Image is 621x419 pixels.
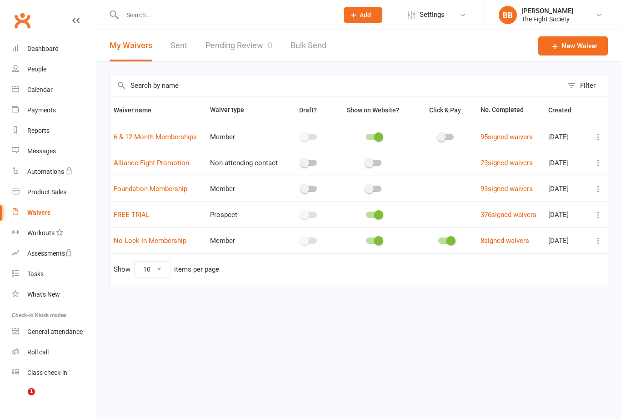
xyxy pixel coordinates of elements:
span: 0 [268,40,272,50]
td: [DATE] [544,176,588,202]
a: FREE TRIAL [114,211,150,219]
a: Pending Review0 [205,30,272,61]
span: Add [360,11,371,19]
div: Dashboard [27,45,59,52]
a: Dashboard [12,39,96,59]
div: Filter [580,80,596,91]
td: Prospect [206,202,286,227]
a: Roll call [12,342,96,363]
span: Show on Website? [347,106,399,114]
a: Alliance Fight Promotion [114,159,189,167]
a: Class kiosk mode [12,363,96,383]
button: Draft? [291,105,327,116]
button: Waiver name [114,105,161,116]
input: Search... [120,9,332,21]
div: BB [499,6,517,24]
a: Calendar [12,80,96,100]
div: Automations [27,168,64,175]
div: Show [114,261,219,278]
button: Created [548,105,581,116]
div: [PERSON_NAME] [521,7,573,15]
a: People [12,59,96,80]
div: Tasks [27,270,44,278]
button: Add [344,7,382,23]
div: General attendance [27,328,83,335]
a: 93signed waivers [481,185,533,193]
div: Class check-in [27,369,67,376]
a: What's New [12,284,96,305]
span: 1 [28,388,35,395]
div: Reports [27,127,50,134]
a: Tasks [12,264,96,284]
a: Reports [12,121,96,141]
div: Calendar [27,86,53,93]
a: General attendance kiosk mode [12,322,96,342]
td: [DATE] [544,202,588,227]
td: Member [206,176,286,202]
div: Assessments [27,250,72,257]
span: Click & Pay [429,106,461,114]
a: New Waiver [538,36,608,56]
td: [DATE] [544,124,588,150]
div: People [27,66,46,73]
button: Click & Pay [421,105,471,116]
span: Settings [420,5,445,25]
a: 376signed waivers [481,211,536,219]
a: Product Sales [12,182,96,202]
div: Product Sales [27,188,66,196]
th: Waiver type [206,96,286,124]
td: [DATE] [544,150,588,176]
a: Clubworx [11,9,34,32]
th: No. Completed [476,96,544,124]
a: 95signed waivers [481,133,533,141]
div: Payments [27,106,56,114]
a: Assessments [12,243,96,264]
span: Draft? [299,106,317,114]
div: Roll call [27,348,49,356]
td: Non-attending contact [206,150,286,176]
div: What's New [27,291,60,298]
div: The Fight Society [521,15,573,23]
a: Waivers [12,202,96,223]
a: 8signed waivers [481,237,529,245]
div: Workouts [27,229,55,237]
button: Filter [563,75,608,96]
div: Waivers [27,209,50,216]
button: My Waivers [110,30,152,61]
input: Search by name [110,75,563,96]
div: Messages [27,147,56,155]
a: Workouts [12,223,96,243]
a: Sent [170,30,187,61]
a: Foundation Membership [114,185,187,193]
iframe: Intercom live chat [9,388,31,410]
td: Member [206,227,286,253]
a: Messages [12,141,96,162]
a: No Lock in Membership [114,237,186,245]
a: Automations [12,162,96,182]
a: 6 & 12 Month Memberships [114,133,197,141]
td: Member [206,124,286,150]
div: items per page [174,266,219,273]
button: Show on Website? [339,105,409,116]
a: 23signed waivers [481,159,533,167]
span: Created [548,106,581,114]
a: Bulk Send [290,30,326,61]
td: [DATE] [544,227,588,253]
span: Waiver name [114,106,161,114]
a: Payments [12,100,96,121]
